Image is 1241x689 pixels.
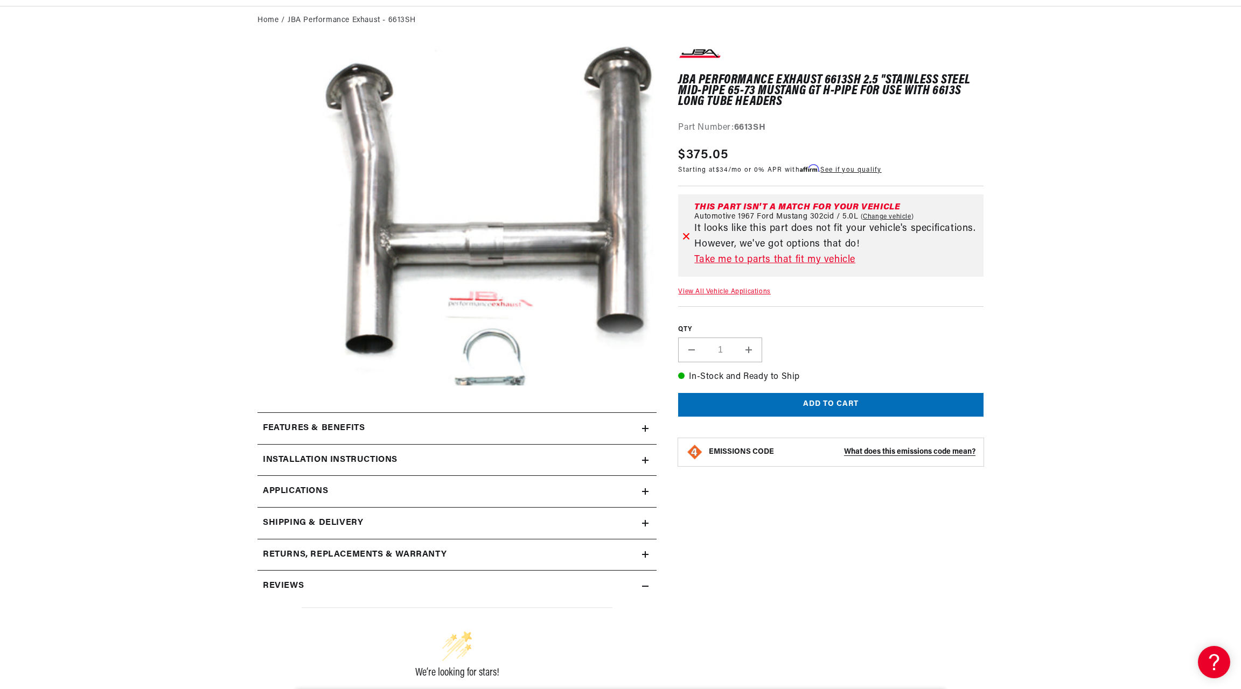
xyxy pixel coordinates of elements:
strong: 6613SH [734,123,766,132]
summary: Features & Benefits [257,413,657,444]
a: View All Vehicle Applications [678,289,770,295]
h2: Shipping & Delivery [263,516,363,530]
a: Change vehicle [861,213,914,221]
span: Automotive 1967 Ford Mustang 302cid / 5.0L [694,213,858,221]
a: Home [257,15,278,26]
a: Applications [257,476,657,508]
span: $34 [716,167,728,173]
strong: EMISSIONS CODE [709,448,774,456]
div: We’re looking for stars! [302,667,612,678]
p: In-Stock and Ready to Ship [678,370,984,384]
summary: Installation instructions [257,445,657,476]
media-gallery: Gallery Viewer [257,46,657,391]
a: Take me to parts that fit my vehicle [694,252,979,268]
h2: Reviews [263,579,304,593]
summary: Shipping & Delivery [257,508,657,539]
h2: Installation instructions [263,453,398,467]
div: Part Number: [678,121,984,135]
button: Add to cart [678,393,984,417]
h2: Features & Benefits [263,421,365,435]
a: See if you qualify - Learn more about Affirm Financing (opens in modal) [820,167,881,173]
nav: breadcrumbs [257,15,984,26]
strong: What does this emissions code mean? [844,448,975,456]
label: QTY [678,325,984,334]
a: JBA Performance Exhaust - 6613SH [288,15,415,26]
summary: Returns, Replacements & Warranty [257,539,657,571]
span: Applications [263,484,328,498]
p: It looks like this part does not fit your vehicle's specifications. However, we've got options th... [694,221,979,252]
span: $375.05 [678,145,728,165]
img: Emissions code [686,444,703,461]
span: Affirm [800,164,819,172]
p: Starting at /mo or 0% APR with . [678,165,881,175]
h1: JBA Performance Exhaust 6613SH 2.5 "Stainless Steel Mid-Pipe 65-73 Mustang GT H-Pipe for use with... [678,75,984,108]
h2: Returns, Replacements & Warranty [263,548,447,562]
div: This part isn't a match for your vehicle [694,203,979,212]
button: EMISSIONS CODEWhat does this emissions code mean? [709,447,975,457]
summary: Reviews [257,571,657,602]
